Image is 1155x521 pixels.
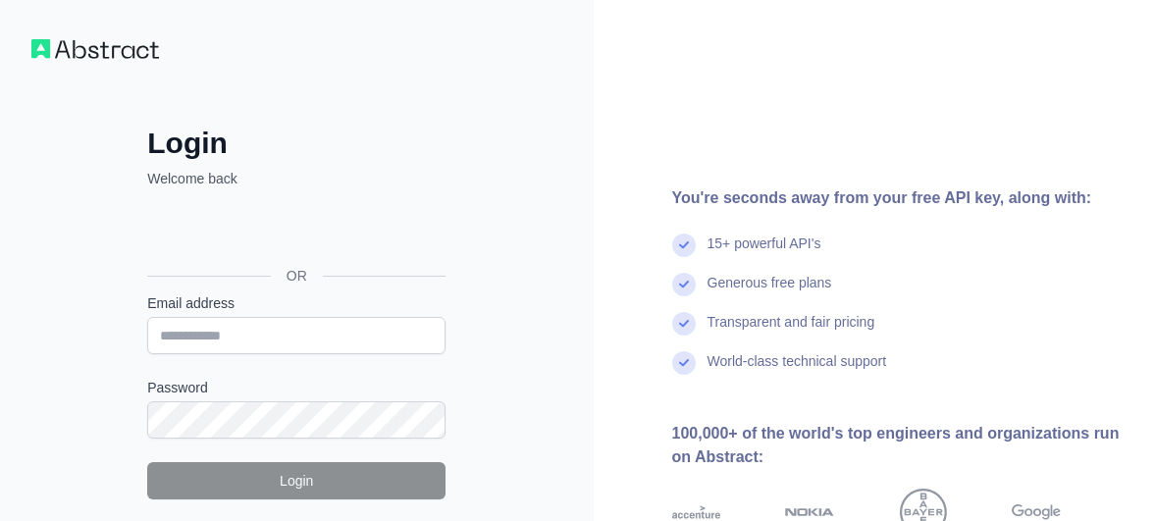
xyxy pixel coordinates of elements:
iframe: "Google-বোতামের মাধ্যমে সাইন ইন করুন" [137,210,451,253]
h2: Login [147,126,446,161]
div: Generous free plans [708,273,832,312]
img: check mark [672,234,696,257]
img: check mark [672,351,696,375]
div: Google-এর মাধ্যমে সাইন-ইন করুন। নতুন ট্যাবে খোলে [147,210,442,253]
div: 15+ powerful API's [708,234,821,273]
div: Transparent and fair pricing [708,312,875,351]
div: 100,000+ of the world's top engineers and organizations run on Abstract: [672,422,1125,469]
img: Workflow [31,39,159,59]
button: Login [147,462,446,499]
div: World-class technical support [708,351,887,391]
div: You're seconds away from your free API key, along with: [672,186,1125,210]
img: check mark [672,312,696,336]
img: check mark [672,273,696,296]
label: Email address [147,293,446,313]
label: Password [147,378,446,397]
p: Welcome back [147,169,446,188]
span: OR [271,266,323,286]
